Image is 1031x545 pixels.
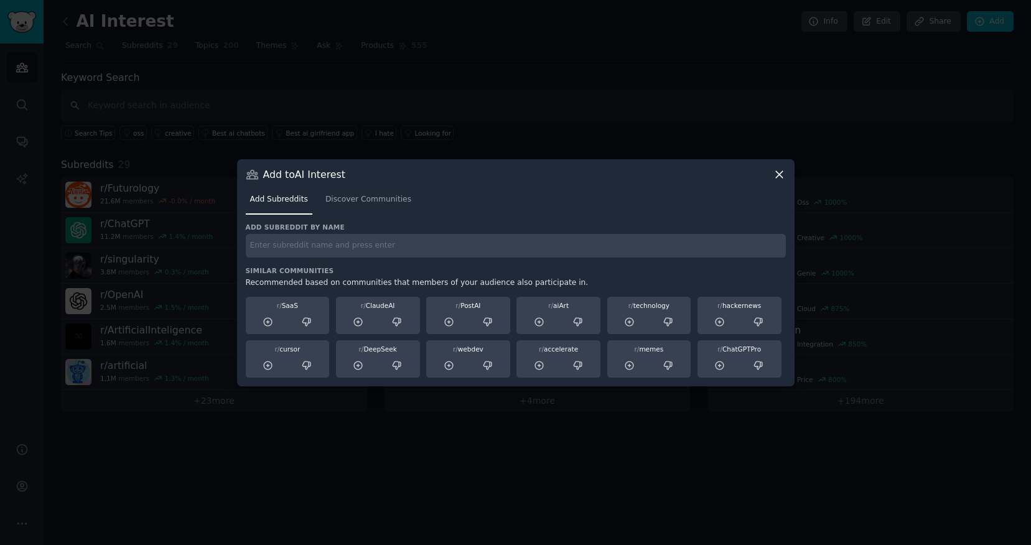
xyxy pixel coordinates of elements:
span: r/ [717,302,722,309]
div: technology [612,301,687,310]
div: Recommended based on communities that members of your audience also participate in. [246,277,786,289]
span: Add Subreddits [250,194,308,205]
span: r/ [539,345,544,353]
div: hackernews [702,301,777,310]
a: Add Subreddits [246,190,312,215]
span: r/ [455,302,460,309]
span: r/ [453,345,458,353]
div: ClaudeAI [340,301,416,310]
span: r/ [361,302,366,309]
div: PostAI [431,301,506,310]
div: accelerate [521,345,596,353]
span: r/ [548,302,553,309]
div: ChatGPTPro [702,345,777,353]
span: r/ [717,345,722,353]
h3: Similar Communities [246,266,786,275]
div: aiArt [521,301,596,310]
span: r/ [635,345,640,353]
span: r/ [277,302,282,309]
div: webdev [431,345,506,353]
div: SaaS [250,301,325,310]
div: cursor [250,345,325,353]
span: r/ [274,345,279,353]
a: Discover Communities [321,190,416,215]
span: Discover Communities [325,194,411,205]
input: Enter subreddit name and press enter [246,234,786,258]
div: memes [612,345,687,353]
span: r/ [628,302,633,309]
span: r/ [359,345,364,353]
div: DeepSeek [340,345,416,353]
h3: Add subreddit by name [246,223,786,231]
h3: Add to AI Interest [263,168,345,181]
